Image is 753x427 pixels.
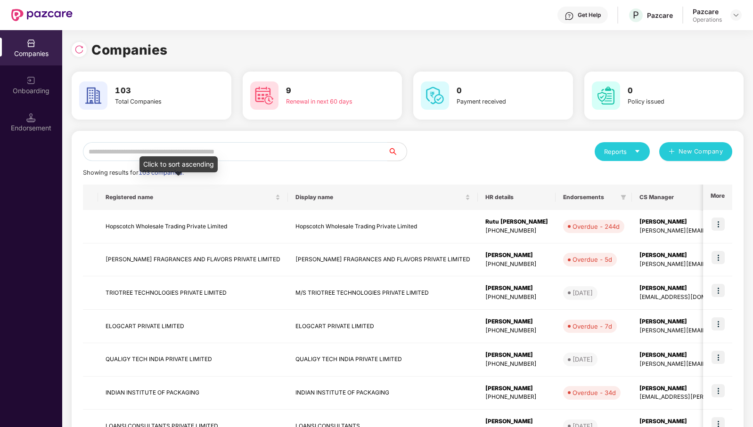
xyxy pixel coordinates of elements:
[633,9,639,21] span: P
[139,169,184,176] span: 103 companies.
[485,260,548,269] div: [PHONE_NUMBER]
[115,97,196,106] div: Total Companies
[628,97,709,106] div: Policy issued
[288,210,478,243] td: Hopscotch Wholesale Trading Private Limited
[573,322,612,331] div: Overdue - 7d
[26,76,36,85] img: svg+xml;base64,PHN2ZyB3aWR0aD0iMjAiIGhlaWdodD0iMjAiIHZpZXdCb3g9IjAgMCAyMCAyMCIgZmlsbD0ibm9uZSIgeG...
[693,7,722,16] div: Pazcare
[295,193,463,201] span: Display name
[485,360,548,369] div: [PHONE_NUMBER]
[485,326,548,335] div: [PHONE_NUMBER]
[421,81,449,110] img: svg+xml;base64,PHN2ZyB4bWxucz0iaHR0cDovL3d3dy53My5vcmcvMjAwMC9zdmciIHdpZHRoPSI2MCIgaGVpZ2h0PSI2MC...
[11,9,73,21] img: New Pazcare Logo
[26,39,36,48] img: svg+xml;base64,PHN2ZyBpZD0iQ29tcGFuaWVzIiB4bWxucz0iaHR0cDovL3d3dy53My5vcmcvMjAwMC9zdmciIHdpZHRoPS...
[98,377,288,410] td: INDIAN INSTITUTE OF PACKAGING
[621,194,626,200] span: filter
[288,243,478,277] td: [PERSON_NAME] FRAGRANCES AND FLAVORS PRIVATE LIMITED
[288,185,478,210] th: Display name
[485,351,548,360] div: [PERSON_NAME]
[478,185,556,210] th: HR details
[712,384,725,397] img: icon
[288,377,478,410] td: INDIAN INSTITUTE OF PACKAGING
[647,11,673,20] div: Pazcare
[693,16,722,24] div: Operations
[485,284,548,293] div: [PERSON_NAME]
[74,45,84,54] img: svg+xml;base64,PHN2ZyBpZD0iUmVsb2FkLTMyeDMyIiB4bWxucz0iaHR0cDovL3d3dy53My5vcmcvMjAwMC9zdmciIHdpZH...
[26,113,36,122] img: svg+xml;base64,PHN2ZyB3aWR0aD0iMTQuNSIgaGVpZ2h0PSIxNC41IiB2aWV3Qm94PSIwIDAgMTYgMTYiIGZpbGw9Im5vbm...
[457,85,538,97] h3: 0
[288,276,478,310] td: M/S TRIOTREE TECHNOLOGIES PRIVATE LIMITED
[250,81,278,110] img: svg+xml;base64,PHN2ZyB4bWxucz0iaHR0cDovL3d3dy53My5vcmcvMjAwMC9zdmciIHdpZHRoPSI2MCIgaGVpZ2h0PSI2MC...
[659,142,732,161] button: plusNew Company
[387,148,407,155] span: search
[712,218,725,231] img: icon
[565,11,574,21] img: svg+xml;base64,PHN2ZyBpZD0iSGVscC0zMngzMiIgeG1sbnM9Imh0dHA6Ly93d3cudzMub3JnLzIwMDAvc3ZnIiB3aWR0aD...
[485,251,548,260] div: [PERSON_NAME]
[98,310,288,343] td: ELOGCART PRIVATE LIMITED
[288,310,478,343] td: ELOGCART PRIVATE LIMITED
[573,388,616,397] div: Overdue - 34d
[619,192,628,203] span: filter
[98,276,288,310] td: TRIOTREE TECHNOLOGIES PRIVATE LIMITED
[573,222,620,231] div: Overdue - 244d
[98,210,288,243] td: Hopscotch Wholesale Trading Private Limited
[592,81,620,110] img: svg+xml;base64,PHN2ZyB4bWxucz0iaHR0cDovL3d3dy53My5vcmcvMjAwMC9zdmciIHdpZHRoPSI2MCIgaGVpZ2h0PSI2MC...
[485,317,548,326] div: [PERSON_NAME]
[485,393,548,402] div: [PHONE_NUMBER]
[98,243,288,277] td: [PERSON_NAME] FRAGRANCES AND FLAVORS PRIVATE LIMITED
[98,343,288,377] td: QUALIGY TECH INDIA PRIVATE LIMITED
[286,97,367,106] div: Renewal in next 60 days
[485,384,548,393] div: [PERSON_NAME]
[712,317,725,330] img: icon
[115,85,196,97] h3: 103
[563,193,617,201] span: Endorsements
[634,148,640,154] span: caret-down
[106,193,273,201] span: Registered name
[712,284,725,297] img: icon
[98,185,288,210] th: Registered name
[732,11,740,19] img: svg+xml;base64,PHN2ZyBpZD0iRHJvcGRvd24tMzJ4MzIiIHhtbG5zPSJodHRwOi8vd3d3LnczLm9yZy8yMDAwL3N2ZyIgd2...
[139,156,218,172] div: Click to sort ascending
[679,147,723,156] span: New Company
[387,142,407,161] button: search
[79,81,107,110] img: svg+xml;base64,PHN2ZyB4bWxucz0iaHR0cDovL3d3dy53My5vcmcvMjAwMC9zdmciIHdpZHRoPSI2MCIgaGVpZ2h0PSI2MC...
[286,85,367,97] h3: 9
[485,218,548,226] div: Rutu [PERSON_NAME]
[457,97,538,106] div: Payment received
[712,251,725,264] img: icon
[669,148,675,156] span: plus
[573,354,593,364] div: [DATE]
[485,417,548,426] div: [PERSON_NAME]
[703,185,732,210] th: More
[83,169,184,176] span: Showing results for
[485,293,548,302] div: [PHONE_NUMBER]
[288,343,478,377] td: QUALIGY TECH INDIA PRIVATE LIMITED
[485,226,548,235] div: [PHONE_NUMBER]
[712,351,725,364] img: icon
[628,85,709,97] h3: 0
[91,40,168,60] h1: Companies
[573,255,612,264] div: Overdue - 5d
[578,11,601,19] div: Get Help
[604,147,640,156] div: Reports
[573,288,593,298] div: [DATE]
